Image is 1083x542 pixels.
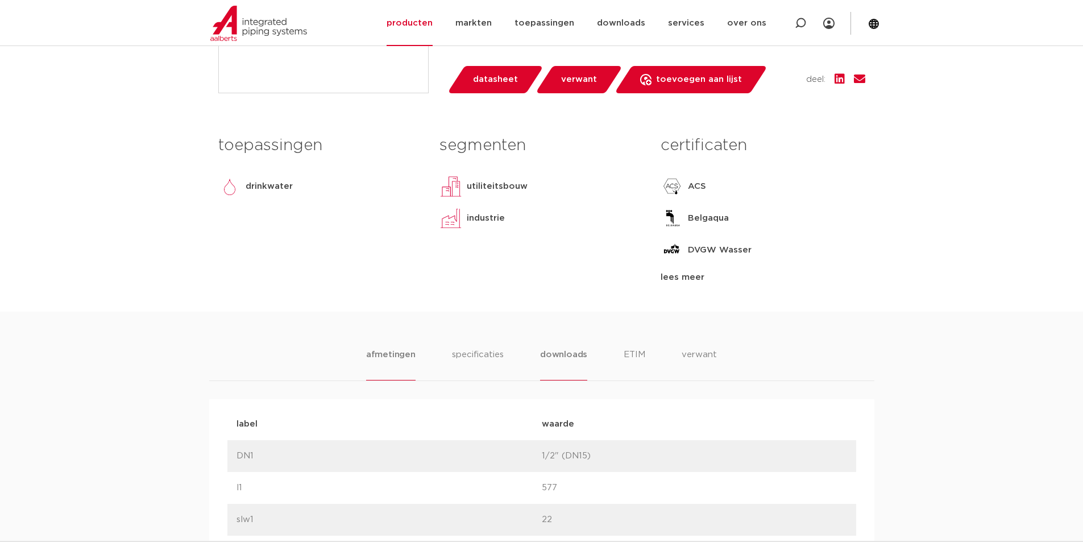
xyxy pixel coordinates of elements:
[661,207,683,230] img: Belgaqua
[236,481,542,495] p: l1
[439,207,462,230] img: industrie
[236,513,542,527] p: slw1
[467,180,528,193] p: utiliteitsbouw
[236,417,542,431] p: label
[540,348,587,380] li: downloads
[661,175,683,198] img: ACS
[236,449,542,463] p: DN1
[661,271,865,284] div: lees meer
[542,417,847,431] p: waarde
[561,71,597,89] span: verwant
[439,175,462,198] img: utiliteitsbouw
[624,348,645,380] li: ETIM
[682,348,717,380] li: verwant
[473,71,518,89] span: datasheet
[467,212,505,225] p: industrie
[542,481,847,495] p: 577
[688,180,706,193] p: ACS
[542,513,847,527] p: 22
[688,243,752,257] p: DVGW Wasser
[661,134,865,157] h3: certificaten
[366,348,416,380] li: afmetingen
[542,449,847,463] p: 1/2" (DN15)
[806,73,825,86] span: deel:
[447,66,543,93] a: datasheet
[656,71,742,89] span: toevoegen aan lijst
[218,134,422,157] h3: toepassingen
[218,175,241,198] img: drinkwater
[535,66,623,93] a: verwant
[661,239,683,262] img: DVGW Wasser
[452,348,504,380] li: specificaties
[688,212,729,225] p: Belgaqua
[439,134,644,157] h3: segmenten
[246,180,293,193] p: drinkwater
